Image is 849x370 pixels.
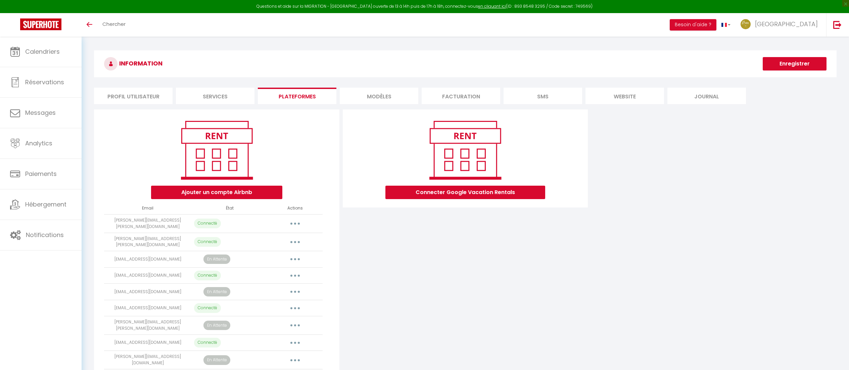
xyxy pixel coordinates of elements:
[736,13,826,37] a: ... [GEOGRAPHIC_DATA]
[25,47,60,56] span: Calendriers
[203,355,230,365] p: En Attente
[104,284,191,300] td: [EMAIL_ADDRESS][DOMAIN_NAME]
[585,88,664,104] li: website
[94,50,837,77] h3: INFORMATION
[478,3,506,9] a: en cliquant ici
[104,267,191,284] td: [EMAIL_ADDRESS][DOMAIN_NAME]
[25,78,64,86] span: Réservations
[203,321,230,330] p: En Attente
[102,20,126,28] span: Chercher
[741,19,751,29] img: ...
[422,88,500,104] li: Facturation
[504,88,582,104] li: SMS
[26,231,64,239] span: Notifications
[174,118,260,182] img: rent.png
[194,338,221,348] p: Connecté
[422,118,508,182] img: rent.png
[104,334,191,351] td: [EMAIL_ADDRESS][DOMAIN_NAME]
[104,316,191,335] td: [PERSON_NAME][EMAIL_ADDRESS][PERSON_NAME][DOMAIN_NAME]
[203,255,230,264] p: En Attente
[104,300,191,316] td: [EMAIL_ADDRESS][DOMAIN_NAME]
[385,186,545,199] button: Connecter Google Vacation Rentals
[268,202,323,214] th: Actions
[763,57,827,71] button: Enregistrer
[25,139,52,147] span: Analytics
[667,88,746,104] li: Journal
[176,88,254,104] li: Services
[340,88,418,104] li: MODÈLES
[203,287,230,297] p: En Attente
[25,200,66,209] span: Hébergement
[821,342,849,370] iframe: LiveChat chat widget
[194,219,221,228] p: Connecté
[104,214,191,233] td: [PERSON_NAME][EMAIL_ADDRESS][PERSON_NAME][DOMAIN_NAME]
[194,303,221,313] p: Connecté
[670,19,716,31] button: Besoin d'aide ?
[25,108,56,117] span: Messages
[104,233,191,251] td: [PERSON_NAME][EMAIL_ADDRESS][PERSON_NAME][DOMAIN_NAME]
[25,170,57,178] span: Paiements
[104,251,191,268] td: [EMAIL_ADDRESS][DOMAIN_NAME]
[104,202,191,214] th: Email
[151,186,282,199] button: Ajouter un compte Airbnb
[755,20,818,28] span: [GEOGRAPHIC_DATA]
[94,88,173,104] li: Profil Utilisateur
[97,13,131,37] a: Chercher
[833,20,842,29] img: logout
[258,88,336,104] li: Plateformes
[194,271,221,280] p: Connecté
[191,202,268,214] th: État
[194,237,221,247] p: Connecté
[20,18,61,30] img: Super Booking
[104,351,191,369] td: [PERSON_NAME][EMAIL_ADDRESS][DOMAIN_NAME]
